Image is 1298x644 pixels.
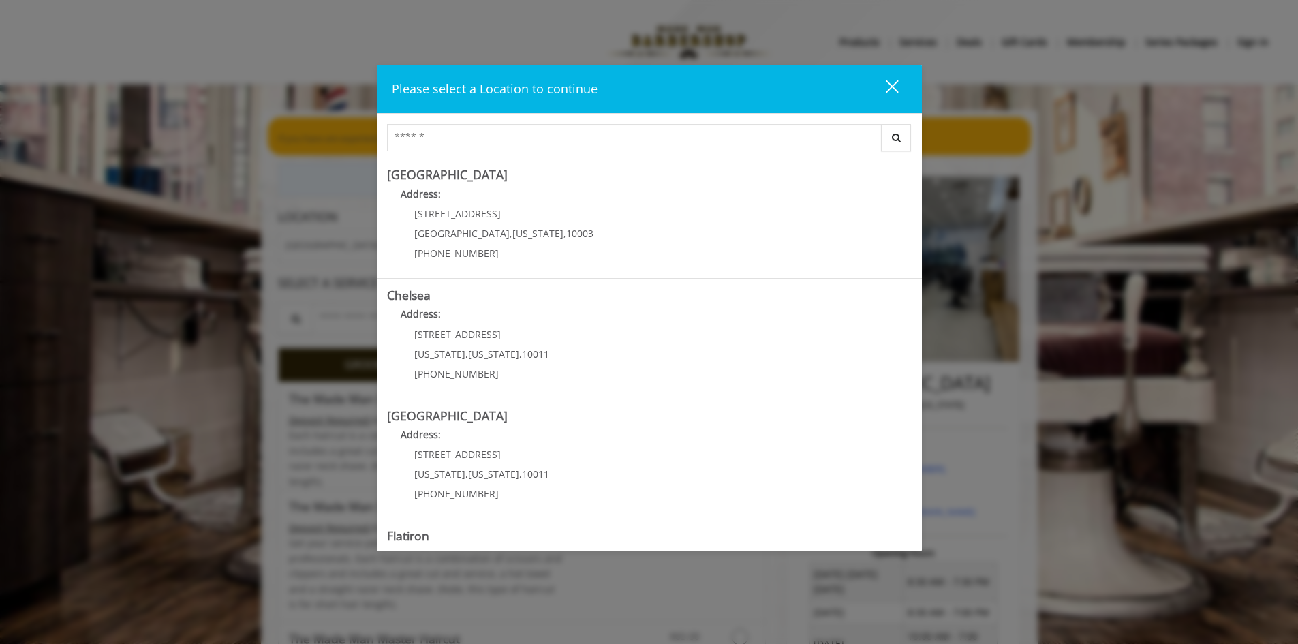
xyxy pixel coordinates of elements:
[522,467,549,480] span: 10011
[468,467,519,480] span: [US_STATE]
[387,166,508,183] b: [GEOGRAPHIC_DATA]
[468,348,519,361] span: [US_STATE]
[387,124,882,151] input: Search Center
[888,133,904,142] i: Search button
[401,187,441,200] b: Address:
[401,428,441,441] b: Address:
[414,448,501,461] span: [STREET_ADDRESS]
[465,467,468,480] span: ,
[414,348,465,361] span: [US_STATE]
[414,467,465,480] span: [US_STATE]
[519,348,522,361] span: ,
[510,227,512,240] span: ,
[387,124,912,158] div: Center Select
[387,408,508,424] b: [GEOGRAPHIC_DATA]
[414,487,499,500] span: [PHONE_NUMBER]
[870,79,897,99] div: close dialog
[414,247,499,260] span: [PHONE_NUMBER]
[414,367,499,380] span: [PHONE_NUMBER]
[414,207,501,220] span: [STREET_ADDRESS]
[387,287,431,303] b: Chelsea
[563,227,566,240] span: ,
[392,80,598,97] span: Please select a Location to continue
[522,348,549,361] span: 10011
[414,328,501,341] span: [STREET_ADDRESS]
[465,348,468,361] span: ,
[387,527,429,544] b: Flatiron
[861,75,907,103] button: close dialog
[414,227,510,240] span: [GEOGRAPHIC_DATA]
[519,467,522,480] span: ,
[512,227,563,240] span: [US_STATE]
[401,307,441,320] b: Address:
[566,227,593,240] span: 10003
